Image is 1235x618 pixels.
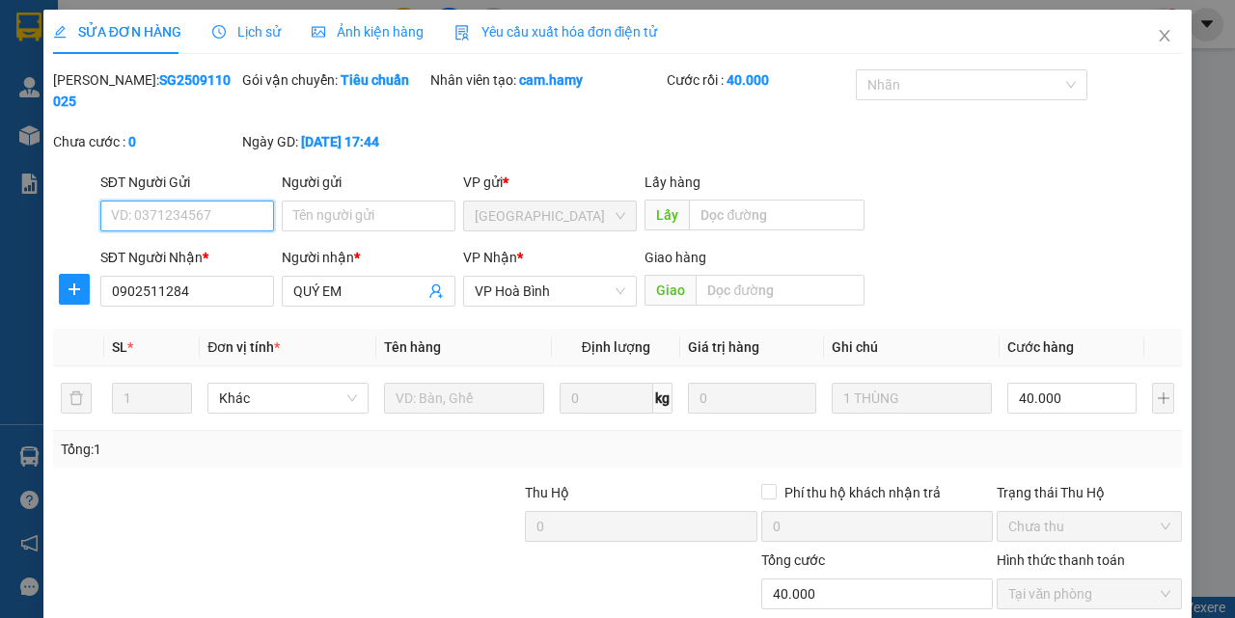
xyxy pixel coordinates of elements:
th: Ghi chú [824,329,1000,366]
span: Yêu cầu xuất hóa đơn điện tử [454,24,658,40]
span: Sài Gòn [475,202,625,230]
span: VP Hoà Bình [475,277,625,306]
span: Định lượng [582,339,650,355]
span: kg [653,383,672,414]
div: Gói vận chuyển: [242,69,427,91]
span: Lịch sử [212,24,281,40]
button: plus [1152,383,1174,414]
div: Người nhận [282,247,455,268]
button: plus [59,274,90,305]
b: cam.hamy [519,72,583,88]
div: Nhân viên tạo: [430,69,663,91]
span: picture [312,25,325,39]
label: Hình thức thanh toán [997,552,1125,568]
div: SĐT Người Gửi [100,172,274,193]
span: VP Nhận [463,250,517,265]
span: Lấy hàng [645,175,700,190]
span: SL [112,339,127,355]
div: Ngày GD: [242,131,427,152]
div: [PERSON_NAME]: [53,69,238,112]
b: Tiêu chuẩn [341,72,409,88]
div: VP gửi [463,172,637,193]
span: Cước hàng [1007,339,1074,355]
span: SỬA ĐƠN HÀNG [53,24,181,40]
span: Giao [645,275,696,306]
span: user-add [428,283,444,299]
span: clock-circle [212,25,226,39]
button: delete [61,383,92,414]
b: 0 [128,134,136,149]
span: Khác [219,384,356,413]
button: Close [1138,10,1192,64]
input: Ghi Chú [832,383,992,414]
span: Thu Hộ [525,485,569,500]
span: Lấy [645,200,689,230]
input: Dọc đường [689,200,864,230]
span: Giao hàng [645,250,706,265]
div: Tổng: 1 [61,439,479,460]
div: Cước rồi : [667,69,852,91]
b: 40.000 [727,72,769,88]
span: Tên hàng [384,339,441,355]
span: Phí thu hộ khách nhận trả [777,482,948,503]
div: SĐT Người Nhận [100,247,274,268]
span: Tổng cước [761,552,825,568]
span: Chưa thu [1008,512,1170,541]
span: edit [53,25,67,39]
span: Giá trị hàng [688,339,759,355]
div: Trạng thái Thu Hộ [997,482,1182,503]
input: 0 [688,383,816,414]
span: Tại văn phòng [1008,579,1170,608]
input: Dọc đường [696,275,864,306]
div: Người gửi [282,172,455,193]
span: close [1157,28,1172,43]
b: [DATE] 17:44 [301,134,379,149]
input: VD: Bàn, Ghế [384,383,544,414]
img: icon [454,25,470,40]
span: plus [60,282,89,297]
span: Ảnh kiện hàng [312,24,424,40]
span: Đơn vị tính [207,339,280,355]
div: Chưa cước : [53,131,238,152]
